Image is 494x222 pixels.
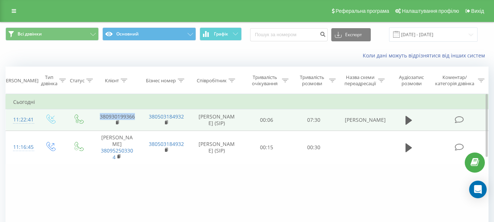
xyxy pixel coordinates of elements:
td: 00:15 [243,131,290,164]
div: Статус [70,78,84,84]
span: Вихід [471,8,484,14]
td: [PERSON_NAME] (SIP) [191,131,243,164]
td: Сьогодні [6,95,489,109]
span: Реферальна програма [336,8,389,14]
a: 380952503304 [101,147,133,161]
button: Всі дзвінки [5,27,99,41]
div: Тип дзвінка [41,74,57,87]
span: Всі дзвінки [18,31,42,37]
div: Назва схеми переадресації [344,74,376,87]
td: [PERSON_NAME] (SIP) [191,109,243,131]
a: Коли дані можуть відрізнятися вiд інших систем [363,52,489,59]
span: Налаштування профілю [402,8,459,14]
button: Основний [102,27,196,41]
div: Open Intercom Messenger [469,181,487,198]
div: Співробітник [197,78,227,84]
button: Експорт [331,28,371,41]
div: 11:16:45 [13,140,29,154]
td: 00:06 [243,109,290,131]
td: [PERSON_NAME] [337,109,386,131]
div: Бізнес номер [146,78,176,84]
td: 07:30 [290,109,337,131]
div: Тривалість очікування [250,74,280,87]
input: Пошук за номером [250,28,328,41]
div: Тривалість розмови [297,74,327,87]
div: [PERSON_NAME] [1,78,38,84]
div: Коментар/категорія дзвінка [433,74,476,87]
div: Клієнт [105,78,119,84]
a: 380503184932 [149,140,184,147]
td: 00:30 [290,131,337,164]
td: [PERSON_NAME] [93,131,142,164]
a: 380930199366 [100,113,135,120]
button: Графік [200,27,242,41]
div: Аудіозапис розмови [393,74,430,87]
div: 11:22:41 [13,113,29,127]
a: 380503184932 [149,113,184,120]
span: Графік [214,31,228,37]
